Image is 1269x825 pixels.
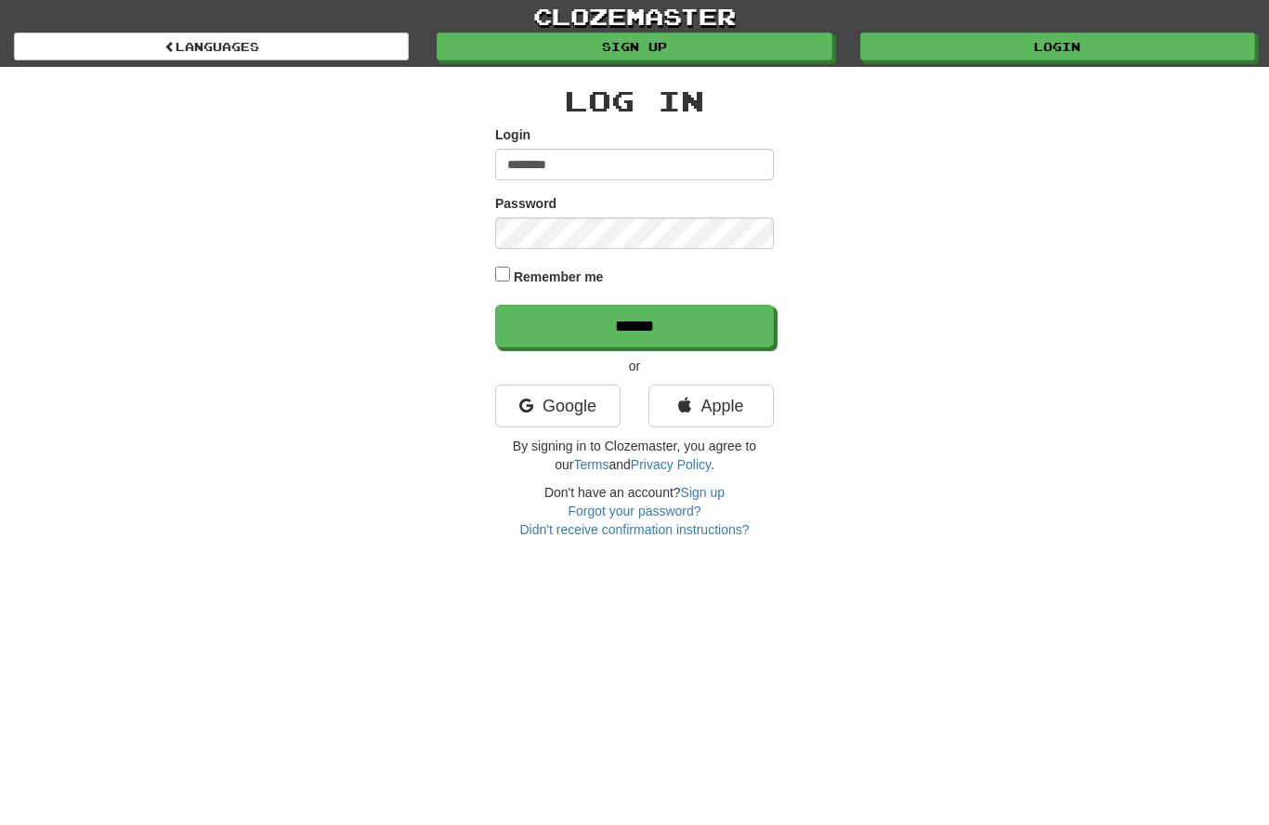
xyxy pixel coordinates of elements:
a: Apple [648,385,774,427]
a: Privacy Policy [631,457,711,472]
a: Forgot your password? [568,504,700,518]
h2: Log In [495,85,774,116]
a: Languages [14,33,409,60]
a: Login [860,33,1255,60]
label: Remember me [514,268,604,286]
a: Didn't receive confirmation instructions? [519,522,749,537]
label: Login [495,125,530,144]
label: Password [495,194,556,213]
a: Sign up [437,33,831,60]
p: or [495,357,774,375]
div: Don't have an account? [495,483,774,539]
a: Terms [573,457,608,472]
p: By signing in to Clozemaster, you agree to our and . [495,437,774,474]
a: Google [495,385,621,427]
a: Sign up [681,485,725,500]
